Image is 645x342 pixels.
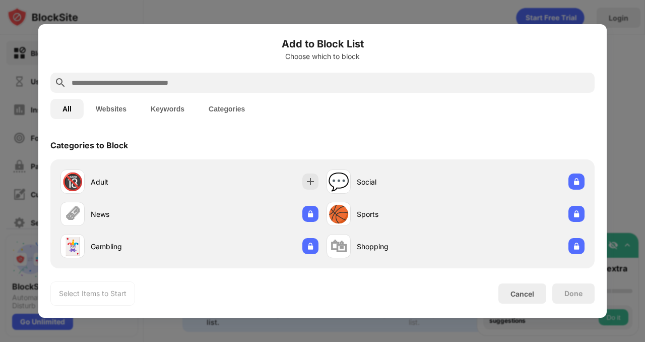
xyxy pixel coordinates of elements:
[328,204,349,224] div: 🏀
[139,99,197,119] button: Keywords
[91,209,189,219] div: News
[59,289,126,299] div: Select Items to Start
[197,99,257,119] button: Categories
[510,290,534,298] div: Cancel
[564,290,583,298] div: Done
[357,241,456,252] div: Shopping
[328,172,349,192] div: 💬
[91,241,189,252] div: Gambling
[64,204,81,224] div: 🗞
[91,177,189,187] div: Adult
[84,99,139,119] button: Websites
[330,236,347,257] div: 🛍
[50,36,595,51] h6: Add to Block List
[62,172,83,192] div: 🔞
[50,140,128,150] div: Categories to Block
[50,99,84,119] button: All
[357,177,456,187] div: Social
[62,236,83,257] div: 🃏
[357,209,456,219] div: Sports
[50,52,595,61] div: Choose which to block
[54,77,67,89] img: search.svg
